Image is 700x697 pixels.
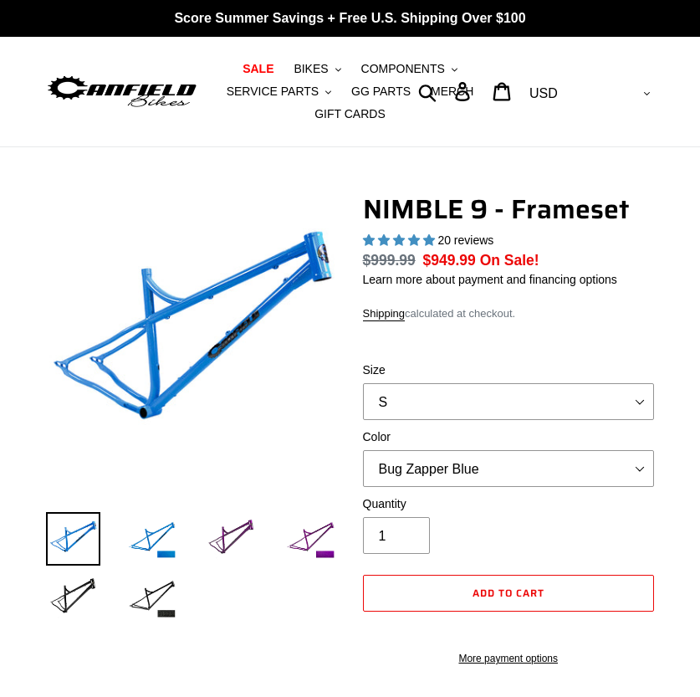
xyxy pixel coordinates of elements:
[363,361,655,379] label: Size
[284,512,338,566] img: Load image into Gallery viewer, NIMBLE 9 - Frameset
[363,252,416,269] s: $999.99
[314,107,386,121] span: GIFT CARDS
[361,62,445,76] span: COMPONENTS
[125,512,180,566] img: Load image into Gallery viewer, NIMBLE 9 - Frameset
[363,193,655,225] h1: NIMBLE 9 - Frameset
[363,273,617,286] a: Learn more about payment and financing options
[363,428,655,446] label: Color
[46,73,198,110] img: Canfield Bikes
[46,512,100,566] img: Load image into Gallery viewer, NIMBLE 9 - Frameset
[46,571,100,625] img: Load image into Gallery viewer, NIMBLE 9 - Frameset
[218,80,340,103] button: SERVICE PARTS
[306,103,394,126] a: GIFT CARDS
[343,80,419,103] a: GG PARTS
[243,62,273,76] span: SALE
[363,495,655,513] label: Quantity
[363,305,655,322] div: calculated at checkout.
[423,252,476,269] span: $949.99
[351,85,411,99] span: GG PARTS
[363,307,406,321] a: Shipping
[125,571,180,625] img: Load image into Gallery viewer, NIMBLE 9 - Frameset
[49,197,335,482] img: NIMBLE 9 - Frameset
[480,249,539,271] span: On Sale!
[294,62,328,76] span: BIKES
[473,585,544,601] span: Add to cart
[227,85,319,99] span: SERVICE PARTS
[363,651,655,666] a: More payment options
[234,58,282,80] a: SALE
[285,58,349,80] button: BIKES
[363,575,655,612] button: Add to cart
[204,512,258,566] img: Load image into Gallery viewer, NIMBLE 9 - Frameset
[437,233,493,247] span: 20 reviews
[353,58,466,80] button: COMPONENTS
[363,233,438,247] span: 4.90 stars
